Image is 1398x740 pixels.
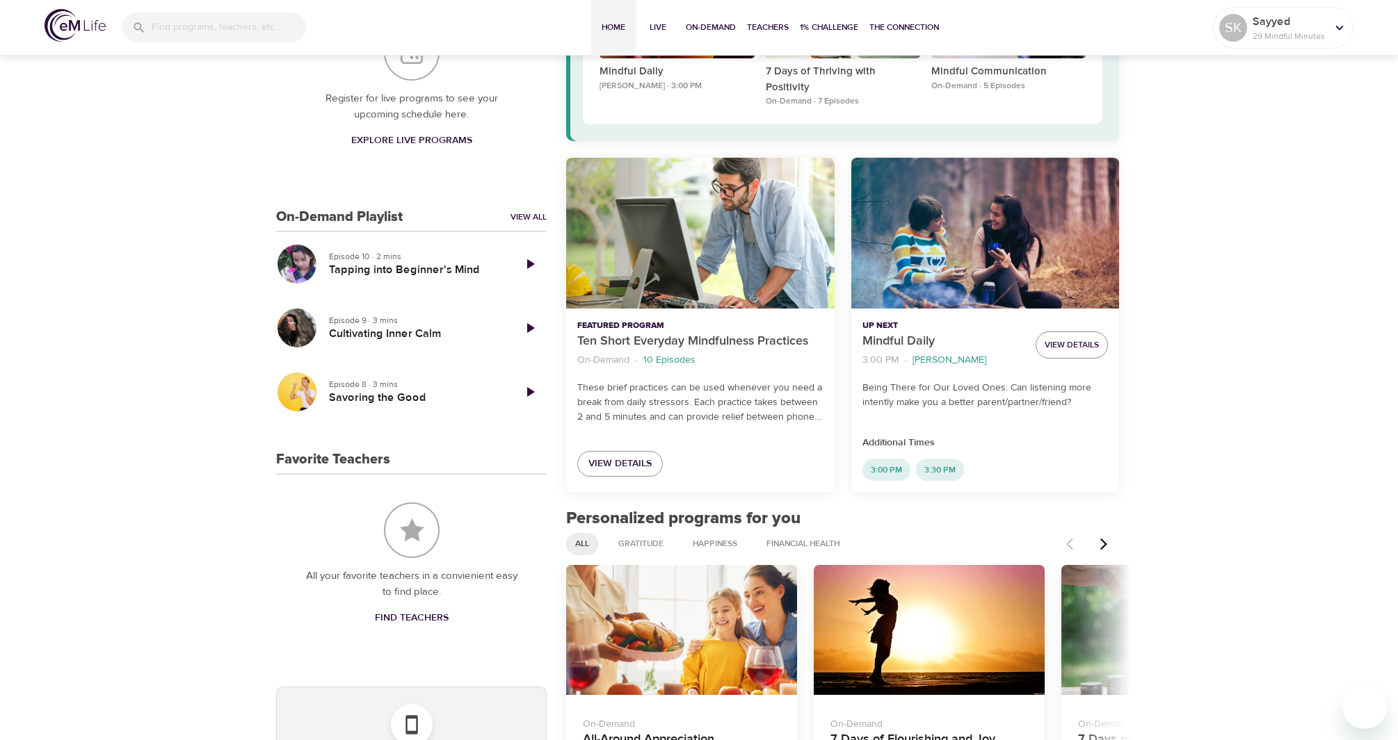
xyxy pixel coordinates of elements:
[931,80,1086,92] p: On-Demand · 5 Episodes
[766,64,920,95] p: 7 Days of Thriving with Positivity
[862,436,1108,450] p: Additional Times
[304,568,519,600] p: All your favorite teachers in a convienient easy to find place.
[567,538,597,550] span: All
[45,9,106,42] img: logo
[329,390,502,405] h5: Savoring the Good
[766,95,920,108] p: On-Demand · 7 Episodes
[329,263,502,277] h5: Tapping into Beginner's Mind
[152,13,306,42] input: Find programs, teachers, etc...
[276,307,318,349] button: Cultivating Inner Calm
[276,371,318,413] button: Savoring the Good
[369,605,454,631] a: Find Teachers
[641,20,675,35] span: Live
[1253,13,1326,30] p: Sayyed
[577,381,823,425] p: These brief practices can be used whenever you need a break from daily stressors. Each practice t...
[747,20,789,35] span: Teachers
[1045,338,1099,352] span: View Details
[862,353,899,368] p: 3:00 PM
[577,451,663,477] a: View Details
[577,320,823,332] p: Featured Program
[686,20,736,35] span: On-Demand
[304,91,519,122] p: Register for live programs to see your upcoming schedule here.
[351,132,472,149] span: Explore Live Programs
[758,538,848,550] span: Financial Health
[931,64,1086,80] p: Mindful Communication
[916,459,964,481] div: 3:30 PM
[566,509,1119,529] h2: Personalized programs for you
[684,533,746,555] div: Happiness
[684,538,746,550] span: Happiness
[588,455,652,472] span: View Details
[577,332,823,351] p: Ten Short Everyday Mindfulness Practices
[1036,331,1108,359] button: View Details
[635,351,638,370] li: ·
[1061,565,1292,695] button: 7 Days of Financial Stress Relief 2
[757,533,849,555] div: Financial Health
[329,327,502,341] h5: Cultivating Inner Calm
[513,375,547,409] a: Play Episode
[566,565,797,695] button: All-Around Appreciation
[913,353,986,368] p: [PERSON_NAME]
[577,351,823,370] nav: breadcrumb
[597,20,630,35] span: Home
[1088,529,1119,559] button: Next items
[600,64,754,80] p: Mindful Daily
[862,459,910,481] div: 3:00 PM
[276,452,390,468] h3: Favorite Teachers
[1219,14,1247,42] div: SK
[1342,684,1387,729] iframe: Button to launch messaging window
[916,464,964,476] span: 3:30 PM
[276,243,318,285] button: Tapping into Beginner's Mind
[329,250,502,263] p: Episode 10 · 2 mins
[1253,30,1326,42] p: 29 Mindful Minutes
[375,609,449,627] span: Find Teachers
[329,378,502,390] p: Episode 8 · 3 mins
[577,353,629,368] p: On-Demand
[384,502,440,558] img: Favorite Teachers
[862,464,910,476] span: 3:00 PM
[346,128,478,154] a: Explore Live Programs
[851,158,1119,309] button: Mindful Daily
[904,351,907,370] li: ·
[566,533,598,555] div: All
[862,381,1108,410] p: Being There for Our Loved Ones: Can listening more intently make you a better parent/partner/friend?
[830,712,1028,732] p: On-Demand
[800,20,858,35] span: 1% Challenge
[511,211,547,223] a: View All
[566,158,834,309] button: Ten Short Everyday Mindfulness Practices
[609,533,673,555] div: Gratitude
[1078,712,1276,732] p: On-Demand
[862,320,1025,332] p: Up Next
[862,351,1025,370] nav: breadcrumb
[869,20,939,35] span: The Connection
[513,311,547,345] a: Play Episode
[814,565,1045,695] button: 7 Days of Flourishing and Joy
[643,353,696,368] p: 10 Episodes
[610,538,672,550] span: Gratitude
[862,332,1025,351] p: Mindful Daily
[600,80,754,92] p: [PERSON_NAME] · 3:00 PM
[276,209,403,225] h3: On-Demand Playlist
[513,247,547,281] a: Play Episode
[329,314,502,327] p: Episode 9 · 3 mins
[583,712,780,732] p: On-Demand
